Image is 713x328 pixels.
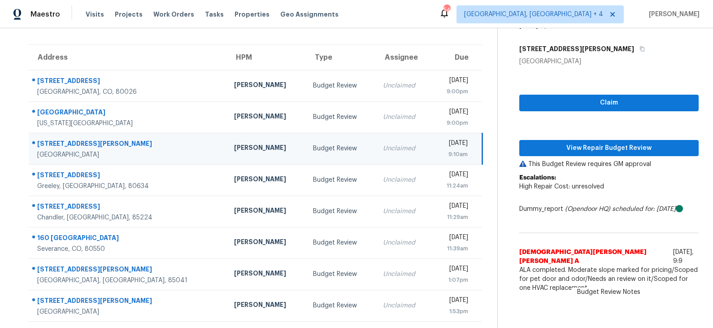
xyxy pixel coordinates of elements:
[439,201,468,213] div: [DATE]
[37,213,220,222] div: Chandler, [GEOGRAPHIC_DATA], 85224
[526,97,691,109] span: Claim
[383,301,424,310] div: Unclaimed
[439,244,468,253] div: 11:39am
[313,144,368,153] div: Budget Review
[526,143,691,154] span: View Repair Budget Review
[439,170,468,181] div: [DATE]
[37,150,220,159] div: [GEOGRAPHIC_DATA]
[306,45,375,70] th: Type
[313,238,368,247] div: Budget Review
[313,113,368,122] div: Budget Review
[313,207,368,216] div: Budget Review
[439,213,468,222] div: 11:29am
[519,266,699,293] span: ALA completed. Moderate slope marked for pricing/Scoped for pet door and odor/Needs an review on ...
[234,80,299,92] div: [PERSON_NAME]
[37,296,220,307] div: [STREET_ADDRESS][PERSON_NAME]
[227,45,306,70] th: HPM
[37,76,220,87] div: [STREET_ADDRESS]
[439,276,468,284] div: 1:07pm
[443,5,450,14] div: 54
[234,175,299,186] div: [PERSON_NAME]
[612,206,676,212] i: scheduled for: [DATE]
[645,10,700,19] span: [PERSON_NAME]
[153,10,194,19] span: Work Orders
[234,269,299,280] div: [PERSON_NAME]
[313,175,368,184] div: Budget Review
[383,270,424,279] div: Unclaimed
[235,10,270,19] span: Properties
[234,206,299,217] div: [PERSON_NAME]
[37,119,220,128] div: [US_STATE][GEOGRAPHIC_DATA]
[519,140,699,157] button: View Repair Budget Review
[37,139,220,150] div: [STREET_ADDRESS][PERSON_NAME]
[439,264,468,276] div: [DATE]
[383,175,424,184] div: Unclaimed
[519,44,634,53] h5: [STREET_ADDRESS][PERSON_NAME]
[519,95,699,111] button: Claim
[464,10,603,19] span: [GEOGRAPHIC_DATA], [GEOGRAPHIC_DATA] + 4
[115,10,143,19] span: Projects
[439,118,468,127] div: 9:00pm
[673,249,694,264] span: [DATE], 9:9
[37,182,220,191] div: Greeley, [GEOGRAPHIC_DATA], 80634
[634,41,646,57] button: Copy Address
[37,233,220,245] div: 160 [GEOGRAPHIC_DATA]
[313,270,368,279] div: Budget Review
[313,301,368,310] div: Budget Review
[519,205,699,214] div: Dummy_report
[439,139,468,150] div: [DATE]
[86,10,104,19] span: Visits
[439,296,468,307] div: [DATE]
[565,206,610,212] i: (Opendoor HQ)
[383,238,424,247] div: Unclaimed
[37,87,220,96] div: [GEOGRAPHIC_DATA], CO, 80026
[439,307,468,316] div: 1:53pm
[383,113,424,122] div: Unclaimed
[376,45,431,70] th: Assignee
[37,245,220,254] div: Severance, CO, 80550
[439,87,468,96] div: 9:00pm
[383,81,424,90] div: Unclaimed
[431,45,482,70] th: Due
[234,112,299,123] div: [PERSON_NAME]
[205,11,224,17] span: Tasks
[439,150,468,159] div: 9:10am
[234,237,299,249] div: [PERSON_NAME]
[383,144,424,153] div: Unclaimed
[37,265,220,276] div: [STREET_ADDRESS][PERSON_NAME]
[519,248,670,266] span: [DEMOGRAPHIC_DATA][PERSON_NAME] [PERSON_NAME] A
[572,288,646,297] span: Budget Review Notes
[519,160,699,169] p: This Budget Review requires GM approval
[37,276,220,285] div: [GEOGRAPHIC_DATA], [GEOGRAPHIC_DATA], 85041
[37,202,220,213] div: [STREET_ADDRESS]
[439,76,468,87] div: [DATE]
[519,57,699,66] div: [GEOGRAPHIC_DATA]
[37,108,220,119] div: [GEOGRAPHIC_DATA]
[30,10,60,19] span: Maestro
[383,207,424,216] div: Unclaimed
[234,143,299,154] div: [PERSON_NAME]
[439,181,468,190] div: 11:24am
[280,10,339,19] span: Geo Assignments
[439,233,468,244] div: [DATE]
[519,184,604,190] span: High Repair Cost: unresolved
[519,175,556,181] b: Escalations:
[313,81,368,90] div: Budget Review
[37,307,220,316] div: [GEOGRAPHIC_DATA]
[234,300,299,311] div: [PERSON_NAME]
[29,45,227,70] th: Address
[37,171,220,182] div: [STREET_ADDRESS]
[439,107,468,118] div: [DATE]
